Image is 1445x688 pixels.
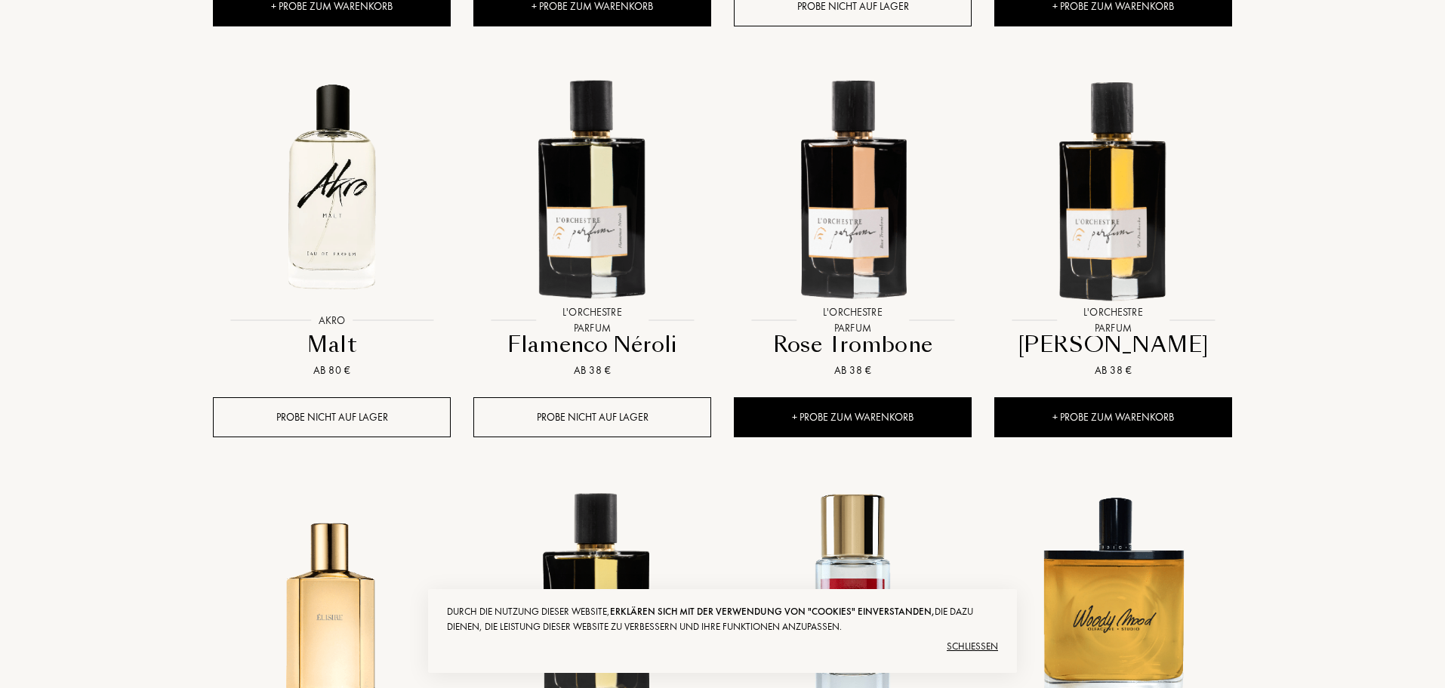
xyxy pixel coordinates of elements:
[610,605,935,618] span: erklären sich mit der Verwendung von "Cookies" einverstanden,
[213,53,451,397] a: Malt AkroAkroMaltAb 80 €
[740,363,966,378] div: Ab 38 €
[219,363,445,378] div: Ab 80 €
[994,397,1232,437] div: + Probe zum Warenkorb
[994,53,1232,397] a: Thé Darbouka L'Orchestre ParfumL'Orchestre Parfum[PERSON_NAME]Ab 38 €
[734,53,972,397] a: Rose Trombone L'Orchestre ParfumL'Orchestre ParfumRose TromboneAb 38 €
[214,69,449,304] img: Malt Akro
[479,363,705,378] div: Ab 38 €
[996,69,1231,304] img: Thé Darbouka L'Orchestre Parfum
[447,604,998,634] div: Durch die Nutzung dieser Website, die dazu dienen, die Leistung dieser Website zu verbessern und ...
[1000,363,1226,378] div: Ab 38 €
[213,397,451,437] div: Probe nicht auf Lager
[734,397,972,437] div: + Probe zum Warenkorb
[475,69,710,304] img: Flamenco Néroli L'Orchestre Parfum
[473,397,711,437] div: Probe nicht auf Lager
[473,53,711,397] a: Flamenco Néroli L'Orchestre ParfumL'Orchestre ParfumFlamenco NéroliAb 38 €
[735,69,970,304] img: Rose Trombone L'Orchestre Parfum
[447,634,998,659] div: Schließen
